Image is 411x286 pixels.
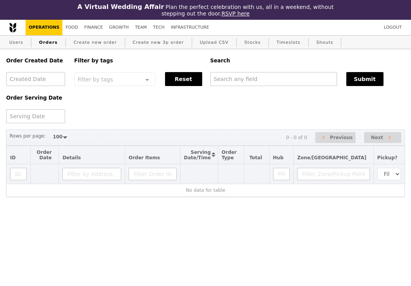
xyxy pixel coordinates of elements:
span: Details [62,155,81,160]
span: Hub [273,155,284,160]
a: Growth [106,20,132,35]
span: Order Items [129,155,160,160]
h5: Search [210,58,405,64]
div: No data for table [10,188,401,193]
button: Reset [165,72,202,86]
a: Timeslots [273,36,303,50]
a: Team [132,20,150,35]
span: Zone/[GEOGRAPHIC_DATA] [297,155,366,160]
a: Upload CSV [197,36,232,50]
a: Orders [36,36,61,50]
input: ID or Salesperson name [10,168,27,180]
a: Users [6,36,26,50]
a: Create new 3p order [130,36,187,50]
a: Operations [26,20,62,35]
h3: A Virtual Wedding Affair [77,3,164,10]
div: 0 - 0 of 0 [286,135,307,140]
a: Logout [381,20,405,35]
button: Next [364,132,401,143]
button: Previous [315,132,356,143]
div: Plan the perfect celebration with us, all in a weekend, without stepping out the door. [69,3,342,17]
h5: Filter by tags [74,58,201,64]
label: Rows per page: [10,132,46,140]
h5: Order Created Date [6,58,65,64]
a: Tech [150,20,168,35]
a: RSVP here [222,10,250,17]
span: ID [10,155,15,160]
a: Shouts [313,36,337,50]
input: Filter Order Items [129,168,177,180]
img: Grain logo [9,22,16,33]
input: Created Date [6,72,65,86]
span: Previous [330,133,353,142]
span: Pickup? [377,155,397,160]
span: Order Type [222,150,237,160]
button: Submit [346,72,383,86]
span: Next [371,133,383,142]
input: Filter by Address, Name, Email, Mobile [62,168,121,180]
input: Filter Hub [273,168,290,180]
a: Food [62,20,81,35]
a: Stocks [241,36,264,50]
input: Serving Date [6,109,65,123]
span: Filter by tags [78,76,113,83]
input: Filter Zone/Pickup Point [297,168,370,180]
a: Infrastructure [168,20,212,35]
h5: Order Serving Date [6,95,65,101]
a: Finance [81,20,106,35]
input: Search any field [210,72,337,86]
a: Create new order [71,36,120,50]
